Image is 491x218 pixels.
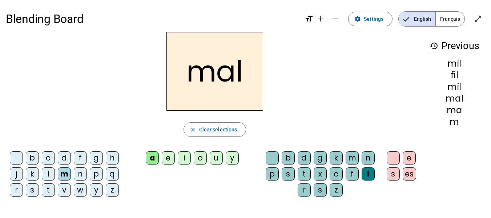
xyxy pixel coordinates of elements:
[364,15,383,23] span: Settings
[226,151,239,165] div: y
[362,151,375,165] div: n
[346,167,359,181] div: f
[42,151,55,165] div: c
[430,41,438,50] mat-icon: history
[430,38,479,54] h3: Previous
[430,59,479,68] div: mil
[387,167,400,181] div: s
[146,151,159,165] div: a
[436,12,464,26] span: Français
[298,167,311,181] div: t
[298,183,311,197] div: r
[398,11,465,27] mat-button-toggle-group: Language selection
[266,167,279,181] div: p
[190,126,196,133] mat-icon: close
[298,151,311,165] div: d
[331,15,339,23] mat-icon: remove
[106,167,119,181] div: q
[305,15,313,23] mat-icon: format_size
[106,151,119,165] div: h
[184,122,246,137] button: Clear selections
[314,151,327,165] div: g
[403,167,416,181] div: es
[282,167,295,181] div: s
[10,183,23,197] div: r
[74,183,87,197] div: w
[58,183,71,197] div: v
[90,151,103,165] div: g
[348,12,393,26] button: Settings
[399,12,435,26] span: English
[314,167,327,181] div: x
[194,151,207,165] div: o
[316,15,325,23] mat-icon: add
[313,12,328,26] button: Increase font size
[26,151,39,165] div: b
[90,183,103,197] div: y
[74,151,87,165] div: f
[162,151,175,165] div: e
[199,125,237,134] span: Clear selections
[314,183,327,197] div: s
[362,167,375,181] div: l
[471,12,485,26] button: Enter full screen
[430,94,479,103] div: mal
[166,32,263,111] h2: mal
[474,15,482,23] mat-icon: open_in_full
[178,151,191,165] div: i
[210,151,223,165] div: u
[26,167,39,181] div: k
[430,71,479,80] div: fil
[42,167,55,181] div: l
[330,167,343,181] div: c
[354,16,361,22] mat-icon: settings
[328,12,342,26] button: Decrease font size
[330,151,343,165] div: k
[74,167,87,181] div: n
[42,183,55,197] div: t
[346,151,359,165] div: m
[10,167,23,181] div: j
[106,183,119,197] div: z
[26,183,39,197] div: s
[58,167,71,181] div: m
[330,183,343,197] div: z
[6,7,299,31] h1: Blending Board
[430,106,479,115] div: ma
[430,118,479,126] div: m
[58,151,71,165] div: d
[403,151,416,165] div: e
[90,167,103,181] div: p
[282,151,295,165] div: b
[430,83,479,91] div: mil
